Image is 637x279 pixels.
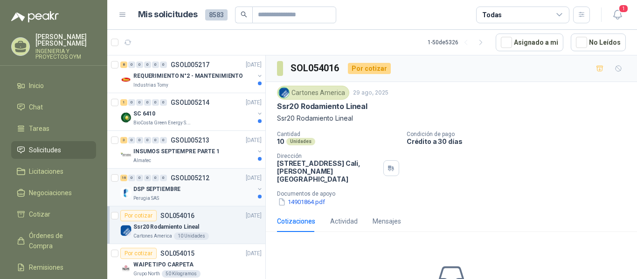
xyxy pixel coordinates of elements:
p: Crédito a 30 días [407,137,633,145]
div: 50 Kilogramos [162,270,201,278]
div: Por cotizar [348,63,391,74]
div: 0 [160,137,167,143]
img: Company Logo [120,187,132,198]
img: Company Logo [120,225,132,236]
a: Inicio [11,77,96,95]
p: [DATE] [246,61,262,69]
img: Company Logo [120,74,132,85]
p: [DATE] [246,98,262,107]
p: Grupo North [133,270,160,278]
p: SOL054015 [160,250,194,257]
h1: Mis solicitudes [138,8,198,21]
div: 0 [144,175,151,181]
p: [DATE] [246,211,262,220]
img: Company Logo [279,88,289,98]
div: 0 [144,99,151,106]
p: Cantidad [277,131,399,137]
div: Por cotizar [120,248,157,259]
div: Cotizaciones [277,216,315,226]
div: Por cotizar [120,210,157,221]
p: SC 6410 [133,109,155,118]
div: 0 [136,137,143,143]
p: Perugia SAS [133,195,159,202]
p: Ssr20 Rodamiento Lineal [277,102,367,111]
p: GSOL005217 [171,61,209,68]
a: Cotizar [11,205,96,223]
button: Asignado a mi [496,34,563,51]
p: [DATE] [246,249,262,258]
a: 16 0 0 0 0 0 GSOL005212[DATE] Company LogoDSP SEPTIEMBREPerugia SAS [120,172,263,202]
div: 3 [120,137,127,143]
p: [PERSON_NAME] [PERSON_NAME] [35,34,96,47]
span: Negociaciones [29,188,72,198]
div: 0 [128,137,135,143]
span: Cotizar [29,209,50,219]
div: 0 [152,175,159,181]
div: 0 [160,175,167,181]
div: 0 [160,61,167,68]
span: search [241,11,247,18]
a: 3 0 0 0 0 0 GSOL005213[DATE] Company LogoINSUMOS SEPTIEMPRE PARTE 1Almatec [120,135,263,164]
a: Órdenes de Compra [11,227,96,255]
div: Cartones America [277,86,349,100]
div: 0 [128,61,135,68]
a: Por cotizarSOL054016[DATE] Company LogoSsr20 Rodamiento LinealCartones America10 Unidades [107,206,265,244]
p: Almatec [133,157,151,164]
button: No Leídos [571,34,626,51]
p: 29 ago, 2025 [353,88,388,97]
div: 0 [136,61,143,68]
div: 1 - 50 de 5326 [428,35,488,50]
a: 8 0 0 0 0 0 GSOL005217[DATE] Company LogoREQUERIMIENTO N°2 - MANTENIMIENTOIndustrias Tomy [120,59,263,89]
span: 1 [618,4,629,13]
img: Company Logo [120,263,132,274]
span: Remisiones [29,262,63,272]
div: Mensajes [373,216,401,226]
p: Documentos de apoyo [277,191,633,197]
p: WAIPE TIPO CARPETA [133,260,194,269]
p: Industrias Tomy [133,82,168,89]
span: 8583 [205,9,228,20]
div: 0 [136,99,143,106]
p: INSUMOS SEPTIEMPRE PARTE 1 [133,147,220,156]
p: INGENIERIA Y PROYECTOS OYM [35,48,96,60]
div: 0 [128,175,135,181]
p: GSOL005213 [171,137,209,143]
p: SOL054016 [160,212,194,219]
h3: SOL054016 [291,61,340,75]
span: Solicitudes [29,145,61,155]
span: Tareas [29,123,49,134]
p: Ssr20 Rodamiento Lineal [277,113,626,123]
span: Licitaciones [29,166,63,177]
p: Condición de pago [407,131,633,137]
img: Company Logo [120,150,132,161]
div: 1 [120,99,127,106]
div: 0 [128,99,135,106]
p: Cartones America [133,232,172,240]
p: [STREET_ADDRESS] Cali , [PERSON_NAME][GEOGRAPHIC_DATA] [277,159,380,183]
div: 0 [160,99,167,106]
div: 8 [120,61,127,68]
p: DSP SEPTIEMBRE [133,185,180,194]
div: Actividad [330,216,358,226]
a: 1 0 0 0 0 0 GSOL005214[DATE] Company LogoSC 6410BioCosta Green Energy S.A.S [120,97,263,127]
span: Inicio [29,81,44,91]
img: Logo peakr [11,11,59,22]
p: GSOL005212 [171,175,209,181]
span: Órdenes de Compra [29,231,87,251]
p: Ssr20 Rodamiento Lineal [133,223,199,231]
p: GSOL005214 [171,99,209,106]
div: 0 [152,61,159,68]
button: 14901864.pdf [277,197,326,207]
div: 0 [136,175,143,181]
a: Chat [11,98,96,116]
p: 10 [277,137,284,145]
span: Chat [29,102,43,112]
div: Unidades [286,138,315,145]
img: Company Logo [120,112,132,123]
div: Todas [482,10,502,20]
div: 0 [144,137,151,143]
a: Tareas [11,120,96,137]
div: 16 [120,175,127,181]
div: 0 [152,99,159,106]
div: 10 Unidades [174,232,209,240]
